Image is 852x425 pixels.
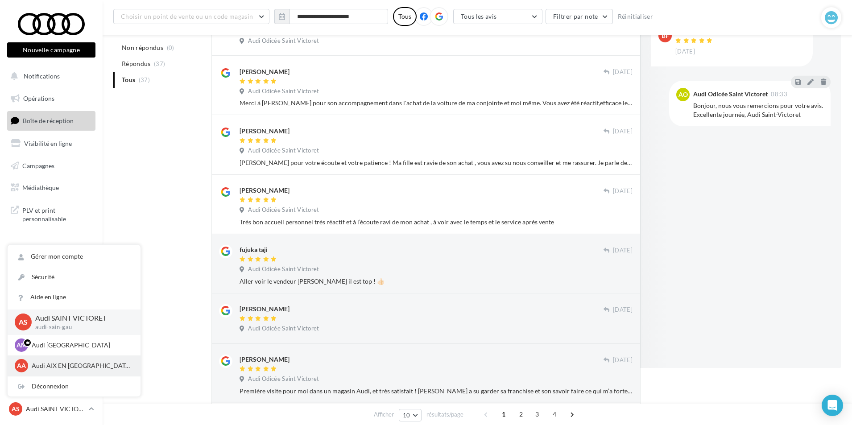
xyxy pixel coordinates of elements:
[613,247,633,255] span: [DATE]
[121,12,253,20] span: Choisir un point de vente ou un code magasin
[24,72,60,80] span: Notifications
[32,341,130,350] p: Audi [GEOGRAPHIC_DATA]
[122,59,151,68] span: Répondus
[613,306,633,314] span: [DATE]
[240,186,290,195] div: [PERSON_NAME]
[8,287,141,307] a: Aide en ligne
[514,407,528,421] span: 2
[240,158,633,167] div: [PERSON_NAME] pour votre écoute et votre patience ! Ma fille est ravie de son achat , vous avez s...
[678,90,688,99] span: AO
[5,134,97,153] a: Visibilité en ligne
[5,89,97,108] a: Opérations
[248,265,319,273] span: Audi Odicée Saint Victoret
[399,409,422,421] button: 10
[17,361,26,370] span: AA
[12,404,20,413] span: AS
[547,407,562,421] span: 4
[5,67,94,86] button: Notifications
[19,317,28,327] span: AS
[8,247,141,267] a: Gérer mon compte
[426,410,463,419] span: résultats/page
[5,178,97,197] a: Médiathèque
[167,44,174,51] span: (0)
[5,201,97,227] a: PLV et print personnalisable
[24,140,72,147] span: Visibilité en ligne
[23,95,54,102] span: Opérations
[248,325,319,333] span: Audi Odicée Saint Victoret
[113,9,269,24] button: Choisir un point de vente ou un code magasin
[546,9,613,24] button: Filtrer par note
[122,43,163,52] span: Non répondus
[22,184,59,191] span: Médiathèque
[613,187,633,195] span: [DATE]
[8,376,141,396] div: Déconnexion
[7,42,95,58] button: Nouvelle campagne
[240,67,290,76] div: [PERSON_NAME]
[22,204,92,223] span: PLV et print personnalisable
[8,267,141,287] a: Sécurité
[240,305,290,314] div: [PERSON_NAME]
[154,60,165,67] span: (37)
[675,48,695,56] span: [DATE]
[240,127,290,136] div: [PERSON_NAME]
[675,29,725,35] div: [PERSON_NAME]
[822,395,843,416] div: Open Intercom Messenger
[374,410,394,419] span: Afficher
[248,87,319,95] span: Audi Odicée Saint Victoret
[613,68,633,76] span: [DATE]
[248,375,319,383] span: Audi Odicée Saint Victoret
[22,161,54,169] span: Campagnes
[240,277,633,286] div: Aller voir le vendeur [PERSON_NAME] il est top ! 👍🏻
[662,31,669,40] span: BF
[26,404,85,413] p: Audi SAINT VICTORET
[240,387,633,396] div: Première visite pour moi dans un magasin Audi, et très satisfait ! [PERSON_NAME] a su garder sa f...
[32,361,130,370] p: Audi AIX EN [GEOGRAPHIC_DATA]
[693,91,768,97] div: Audi Odicée Saint Victoret
[496,407,511,421] span: 1
[240,218,633,227] div: Très bon accueil personnel très réactif et à l’écoute ravi de mon achat , à voir avec le temps et...
[530,407,544,421] span: 3
[17,341,27,350] span: AM
[248,206,319,214] span: Audi Odicée Saint Victoret
[614,11,657,22] button: Réinitialiser
[403,412,410,419] span: 10
[240,99,633,107] div: Merci à [PERSON_NAME] pour son accompagnement dans l'achat de la voiture de ma conjointe et moi m...
[393,7,417,26] div: Tous
[453,9,542,24] button: Tous les avis
[35,313,126,323] p: Audi SAINT VICTORET
[461,12,497,20] span: Tous les avis
[5,157,97,175] a: Campagnes
[7,400,95,417] a: AS Audi SAINT VICTORET
[35,323,126,331] p: audi-sain-gau
[693,101,823,119] div: Bonjour, nous vous remercions pour votre avis. Excellente journée, Audi Saint-Victoret
[248,37,319,45] span: Audi Odicée Saint Victoret
[613,128,633,136] span: [DATE]
[771,91,787,97] span: 08:33
[613,356,633,364] span: [DATE]
[23,117,74,124] span: Boîte de réception
[240,245,268,254] div: fujuka taji
[240,355,290,364] div: [PERSON_NAME]
[248,147,319,155] span: Audi Odicée Saint Victoret
[5,111,97,130] a: Boîte de réception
